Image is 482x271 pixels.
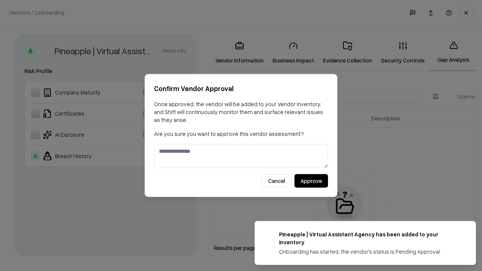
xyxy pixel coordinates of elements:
div: Onboarding has started, the vendor's status is Pending Approval. [279,248,458,256]
p: Are you sure you want to approve this vendor assessment? [154,130,328,138]
div: Pineapple | Virtual Assistant Agency has been added to your inventory [279,230,458,246]
p: Once approved, the vendor will be added to your Vendor Inventory, and Shift will continuously mon... [154,100,328,124]
button: Cancel [262,174,291,188]
h2: Confirm Vendor Approval [154,83,328,94]
img: trypineapple.com [264,230,273,239]
button: Approve [294,174,328,188]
